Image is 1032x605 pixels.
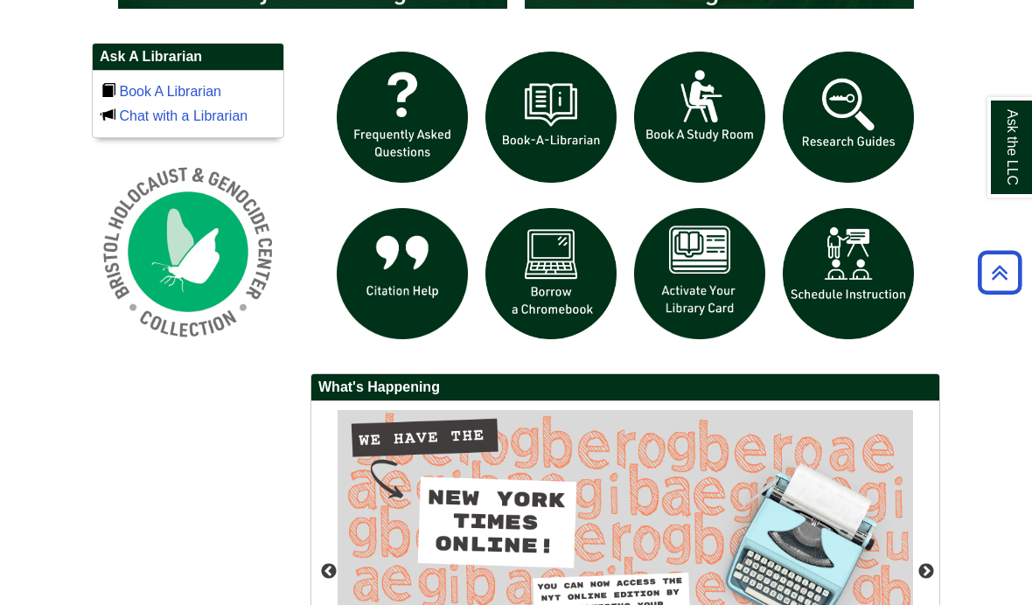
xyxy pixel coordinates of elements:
[774,43,923,191] img: Research Guides icon links to research guides web page
[328,43,923,356] div: slideshow
[92,156,284,348] img: Holocaust and Genocide Collection
[311,374,939,401] h2: What's Happening
[477,43,625,191] img: Book a Librarian icon links to book a librarian web page
[477,199,625,348] img: Borrow a chromebook icon links to the borrow a chromebook web page
[625,199,774,348] img: activate Library Card icon links to form to activate student ID into library card
[625,43,774,191] img: book a study room icon links to book a study room web page
[774,199,923,348] img: For faculty. Schedule Library Instruction icon links to form.
[917,563,935,581] button: Next
[972,261,1028,284] a: Back to Top
[320,563,338,581] button: Previous
[328,199,477,348] img: citation help icon links to citation help guide page
[119,84,221,99] a: Book A Librarian
[119,108,248,123] a: Chat with a Librarian
[93,44,283,71] h2: Ask A Librarian
[328,43,477,191] img: frequently asked questions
